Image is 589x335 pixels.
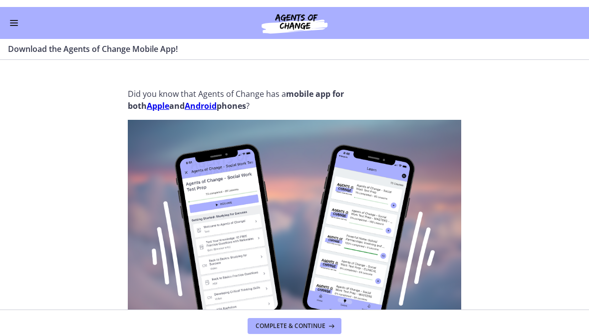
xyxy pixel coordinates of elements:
img: Agents of Change [235,4,354,28]
strong: phones [217,93,246,104]
p: Did you know that Agents of Change has a ? [128,81,461,105]
span: Complete & continue [256,315,325,323]
h3: Download the Agents of Change Mobile App! [8,36,569,48]
a: Apple [147,93,169,104]
a: Android [185,93,217,104]
strong: and [169,93,185,104]
button: Complete & continue [248,311,341,327]
button: Enable menu [8,10,20,22]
